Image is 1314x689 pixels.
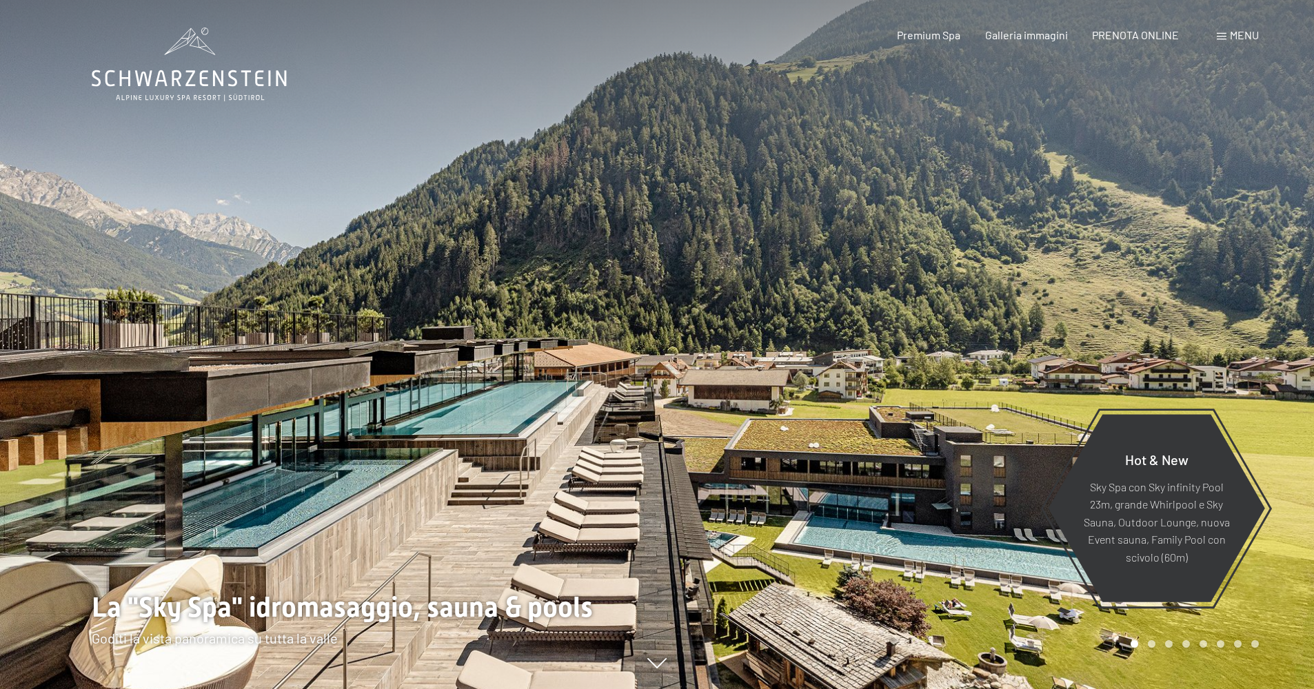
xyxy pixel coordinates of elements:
div: Carousel Page 3 [1165,640,1173,648]
a: PRENOTA ONLINE [1092,28,1179,41]
a: Galleria immagini [985,28,1068,41]
div: Carousel Page 4 [1182,640,1190,648]
div: Carousel Page 8 [1251,640,1259,648]
span: Hot & New [1125,451,1189,467]
a: Hot & New Sky Spa con Sky infinity Pool 23m, grande Whirlpool e Sky Sauna, Outdoor Lounge, nuova ... [1047,413,1266,603]
div: Carousel Page 7 [1234,640,1242,648]
div: Carousel Page 1 (Current Slide) [1131,640,1138,648]
a: Premium Spa [897,28,960,41]
p: Sky Spa con Sky infinity Pool 23m, grande Whirlpool e Sky Sauna, Outdoor Lounge, nuova Event saun... [1082,477,1231,566]
span: Menu [1230,28,1259,41]
div: Carousel Pagination [1126,640,1259,648]
div: Carousel Page 5 [1200,640,1207,648]
div: Carousel Page 2 [1148,640,1155,648]
div: Carousel Page 6 [1217,640,1224,648]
